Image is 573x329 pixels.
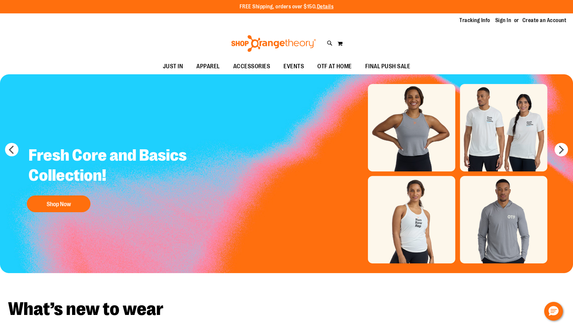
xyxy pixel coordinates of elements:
[233,59,270,74] span: ACCESSORIES
[163,59,183,74] span: JUST IN
[495,17,511,24] a: Sign In
[317,59,352,74] span: OTF AT HOME
[230,35,317,52] img: Shop Orangetheory
[283,59,304,74] span: EVENTS
[544,302,563,321] button: Hello, have a question? Let’s chat.
[5,143,18,156] button: prev
[156,59,190,74] a: JUST IN
[459,17,490,24] a: Tracking Info
[317,4,334,10] a: Details
[196,59,220,74] span: APPAREL
[8,300,565,318] h2: What’s new to wear
[365,59,410,74] span: FINAL PUSH SALE
[555,143,568,156] button: next
[522,17,567,24] a: Create an Account
[311,59,359,74] a: OTF AT HOME
[190,59,227,74] a: APPAREL
[240,3,334,11] p: FREE Shipping, orders over $150.
[227,59,277,74] a: ACCESSORIES
[359,59,417,74] a: FINAL PUSH SALE
[27,195,90,212] button: Shop Now
[277,59,311,74] a: EVENTS
[23,140,202,216] a: Fresh Core and Basics Collection! Shop Now
[23,140,202,192] h2: Fresh Core and Basics Collection!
